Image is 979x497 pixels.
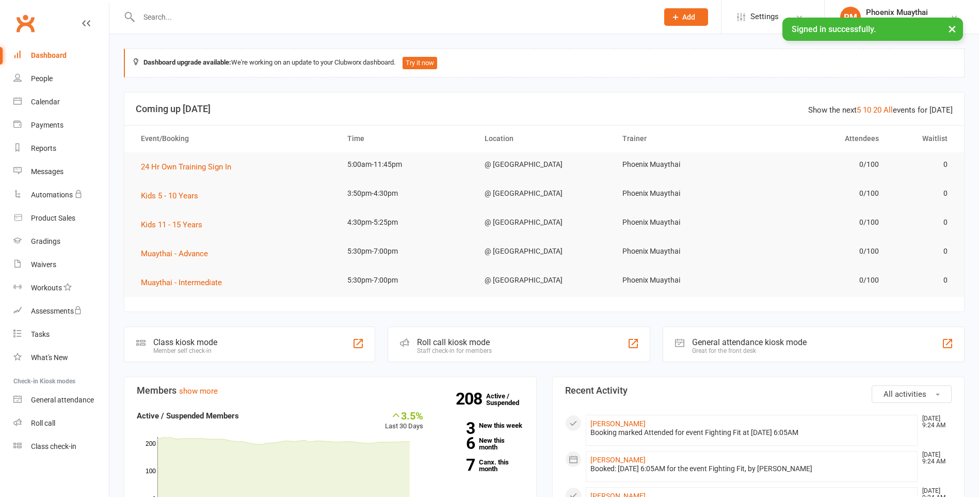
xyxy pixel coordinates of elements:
button: Muaythai - Intermediate [141,276,229,289]
div: Waivers [31,260,56,269]
span: Kids 11 - 15 Years [141,220,202,229]
span: Muaythai - Intermediate [141,278,222,287]
th: Event/Booking [132,126,338,152]
strong: Active / Suspended Members [137,411,239,421]
a: [PERSON_NAME] [590,420,646,428]
a: Payments [13,114,109,137]
button: Add [664,8,708,26]
td: 0/100 [750,152,888,177]
a: Gradings [13,230,109,253]
td: 0/100 [750,268,888,292]
a: 10 [863,105,871,115]
a: Automations [13,183,109,207]
th: Attendees [750,126,888,152]
a: 208Active / Suspended [486,385,532,414]
div: Roll call kiosk mode [417,337,492,347]
a: Class kiosk mode [13,435,109,458]
button: Muaythai - Advance [141,247,215,260]
div: Roll call [31,419,55,427]
a: [PERSON_NAME] [590,456,646,464]
a: People [13,67,109,90]
span: Signed in successfully. [792,24,876,34]
td: 0 [888,210,957,235]
div: General attendance kiosk mode [692,337,807,347]
a: 5 [857,105,861,115]
div: Messages [31,167,63,176]
div: Reports [31,144,56,152]
div: Booked: [DATE] 6:05AM for the event Fighting Fit, by [PERSON_NAME] [590,464,913,473]
span: Settings [750,5,779,28]
div: PM [840,7,861,27]
div: Class kiosk mode [153,337,217,347]
a: Roll call [13,412,109,435]
div: Gradings [31,237,60,245]
td: 0/100 [750,239,888,263]
span: Muaythai - Advance [141,249,208,258]
a: Calendar [13,90,109,114]
input: Search... [136,10,651,24]
td: @ [GEOGRAPHIC_DATA] [475,210,613,235]
td: 3:50pm-4:30pm [338,181,475,206]
a: Dashboard [13,44,109,67]
div: Automations [31,191,73,199]
h3: Members [137,385,524,396]
div: Member self check-in [153,347,217,354]
td: 0/100 [750,181,888,206]
strong: 6 [439,436,475,451]
div: Assessments [31,307,82,315]
div: We're working on an update to your Clubworx dashboard. [124,49,965,77]
td: 5:30pm-7:00pm [338,268,475,292]
time: [DATE] 9:24 AM [917,452,951,465]
td: Phoenix Muaythai [613,181,750,206]
div: Product Sales [31,214,75,222]
td: 0/100 [750,210,888,235]
a: 6New this month [439,437,524,451]
th: Waitlist [888,126,957,152]
div: People [31,74,53,83]
h3: Recent Activity [565,385,952,396]
td: 0 [888,239,957,263]
span: Kids 5 - 10 Years [141,191,198,200]
a: 7Canx. this month [439,459,524,472]
a: Workouts [13,276,109,300]
th: Location [475,126,613,152]
td: Phoenix Muaythai [613,152,750,177]
td: 4:30pm-5:25pm [338,210,475,235]
td: 5:00am-11:45pm [338,152,475,177]
a: What's New [13,346,109,369]
td: @ [GEOGRAPHIC_DATA] [475,268,613,292]
strong: Dashboard upgrade available: [143,58,231,66]
a: General attendance kiosk mode [13,389,109,412]
button: Kids 5 - 10 Years [141,190,205,202]
div: Class check-in [31,442,76,451]
div: 3.5% [385,410,423,421]
div: Booking marked Attended for event Fighting Fit at [DATE] 6:05AM [590,428,913,437]
div: Last 30 Days [385,410,423,432]
td: Phoenix Muaythai [613,268,750,292]
button: × [943,18,961,40]
a: Reports [13,137,109,160]
div: General attendance [31,396,94,404]
span: Add [682,13,695,21]
div: Dashboard [31,51,67,59]
a: Product Sales [13,207,109,230]
a: Clubworx [12,10,38,36]
button: 24 Hr Own Training Sign In [141,161,238,173]
div: Calendar [31,98,60,106]
div: What's New [31,353,68,362]
a: Messages [13,160,109,183]
div: Show the next events for [DATE] [808,104,953,116]
td: @ [GEOGRAPHIC_DATA] [475,152,613,177]
div: Phoenix Muaythai [866,8,928,17]
th: Trainer [613,126,750,152]
td: Phoenix Muaythai [613,239,750,263]
span: All activities [884,390,926,399]
strong: 208 [456,391,486,407]
th: Time [338,126,475,152]
td: 0 [888,268,957,292]
td: @ [GEOGRAPHIC_DATA] [475,239,613,263]
div: Great for the front desk [692,347,807,354]
td: Phoenix Muaythai [613,210,750,235]
td: 0 [888,181,957,206]
a: show more [179,386,218,396]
